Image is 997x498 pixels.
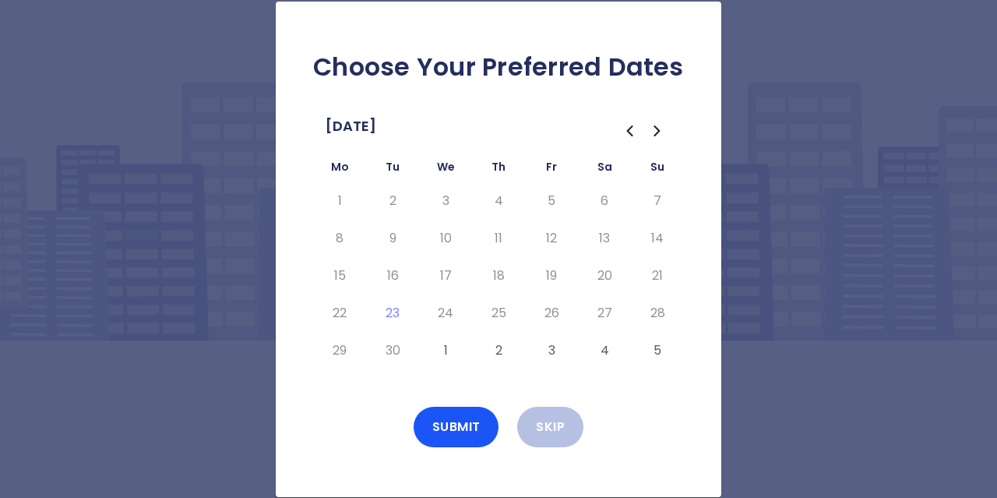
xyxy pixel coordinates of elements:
[590,226,618,251] button: Saturday, September 13th, 2025
[379,338,407,363] button: Tuesday, September 30th, 2025
[537,263,565,288] button: Friday, September 19th, 2025
[301,51,696,83] h2: Choose Your Preferred Dates
[326,338,354,363] button: Monday, September 29th, 2025
[472,157,525,182] th: Thursday
[484,263,513,288] button: Thursday, September 18th, 2025
[379,226,407,251] button: Tuesday, September 9th, 2025
[432,189,460,214] button: Wednesday, September 3rd, 2025
[432,263,460,288] button: Wednesday, September 17th, 2025
[517,407,583,447] button: Skip
[313,157,684,369] table: September 2025
[590,263,618,288] button: Saturday, September 20th, 2025
[537,338,565,363] button: Friday, October 3rd, 2025
[578,157,631,182] th: Saturday
[537,226,565,251] button: Friday, September 12th, 2025
[643,117,671,145] button: Go to the Next Month
[484,226,513,251] button: Thursday, September 11th, 2025
[432,338,460,363] button: Wednesday, October 1st, 2025
[590,338,618,363] button: Saturday, October 4th, 2025
[366,157,419,182] th: Tuesday
[484,189,513,214] button: Thursday, September 4th, 2025
[326,114,376,139] span: [DATE]
[419,157,472,182] th: Wednesday
[643,301,671,326] button: Sunday, September 28th, 2025
[432,301,460,326] button: Wednesday, September 24th, 2025
[326,189,354,214] button: Monday, September 1st, 2025
[414,407,499,447] button: Submit
[484,301,513,326] button: Thursday, September 25th, 2025
[379,301,407,326] button: Today, Tuesday, September 23rd, 2025
[379,263,407,288] button: Tuesday, September 16th, 2025
[525,157,578,182] th: Friday
[643,189,671,214] button: Sunday, September 7th, 2025
[326,263,354,288] button: Monday, September 15th, 2025
[643,338,671,363] button: Sunday, October 5th, 2025
[313,157,366,182] th: Monday
[379,189,407,214] button: Tuesday, September 2nd, 2025
[590,189,618,214] button: Saturday, September 6th, 2025
[537,189,565,214] button: Friday, September 5th, 2025
[643,226,671,251] button: Sunday, September 14th, 2025
[432,226,460,251] button: Wednesday, September 10th, 2025
[643,263,671,288] button: Sunday, September 21st, 2025
[537,301,565,326] button: Friday, September 26th, 2025
[326,226,354,251] button: Monday, September 8th, 2025
[326,301,354,326] button: Monday, September 22nd, 2025
[631,157,684,182] th: Sunday
[615,117,643,145] button: Go to the Previous Month
[590,301,618,326] button: Saturday, September 27th, 2025
[484,338,513,363] button: Thursday, October 2nd, 2025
